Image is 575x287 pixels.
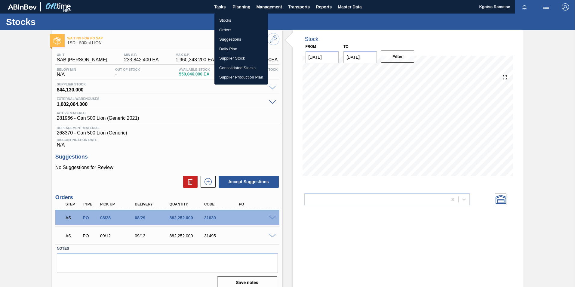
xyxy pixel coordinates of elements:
a: Supplier Production Plan [214,73,268,82]
a: Consolidated Stocks [214,63,268,73]
a: Supplier Stock [214,54,268,63]
a: Daily Plan [214,44,268,54]
a: Orders [214,25,268,35]
a: Stocks [214,16,268,25]
a: Suggestions [214,35,268,44]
